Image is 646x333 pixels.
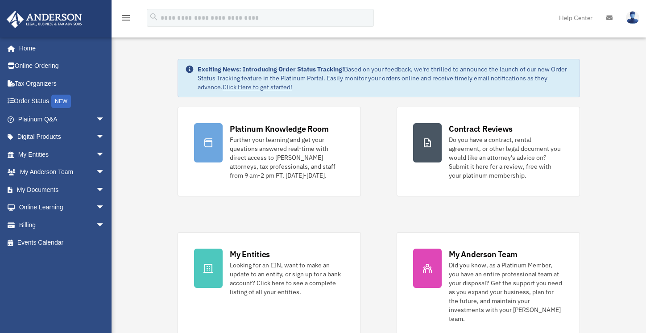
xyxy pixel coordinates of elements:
a: Platinum Q&Aarrow_drop_down [6,110,118,128]
a: Home [6,39,114,57]
a: Tax Organizers [6,75,118,92]
div: My Entities [230,249,270,260]
div: My Anderson Team [449,249,518,260]
div: Contract Reviews [449,123,513,134]
a: Contract Reviews Do you have a contract, rental agreement, or other legal document you would like... [397,107,580,196]
a: Online Ordering [6,57,118,75]
a: Online Learningarrow_drop_down [6,199,118,216]
span: arrow_drop_down [96,110,114,129]
a: Events Calendar [6,234,118,252]
div: Based on your feedback, we're thrilled to announce the launch of our new Order Status Tracking fe... [198,65,572,92]
i: menu [120,12,131,23]
a: Digital Productsarrow_drop_down [6,128,118,146]
a: My Documentsarrow_drop_down [6,181,118,199]
div: Further your learning and get your questions answered real-time with direct access to [PERSON_NAM... [230,135,344,180]
a: My Entitiesarrow_drop_down [6,146,118,163]
div: Do you have a contract, rental agreement, or other legal document you would like an attorney's ad... [449,135,563,180]
div: Did you know, as a Platinum Member, you have an entire professional team at your disposal? Get th... [449,261,563,323]
div: Looking for an EIN, want to make an update to an entity, or sign up for a bank account? Click her... [230,261,344,296]
strong: Exciting News: Introducing Order Status Tracking! [198,65,344,73]
a: Billingarrow_drop_down [6,216,118,234]
div: NEW [51,95,71,108]
span: arrow_drop_down [96,128,114,146]
a: My Anderson Teamarrow_drop_down [6,163,118,181]
a: menu [120,16,131,23]
img: Anderson Advisors Platinum Portal [4,11,85,28]
a: Platinum Knowledge Room Further your learning and get your questions answered real-time with dire... [178,107,361,196]
span: arrow_drop_down [96,199,114,217]
a: Click Here to get started! [223,83,292,91]
span: arrow_drop_down [96,181,114,199]
span: arrow_drop_down [96,163,114,182]
i: search [149,12,159,22]
span: arrow_drop_down [96,216,114,234]
img: User Pic [626,11,639,24]
a: Order StatusNEW [6,92,118,111]
div: Platinum Knowledge Room [230,123,329,134]
span: arrow_drop_down [96,146,114,164]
